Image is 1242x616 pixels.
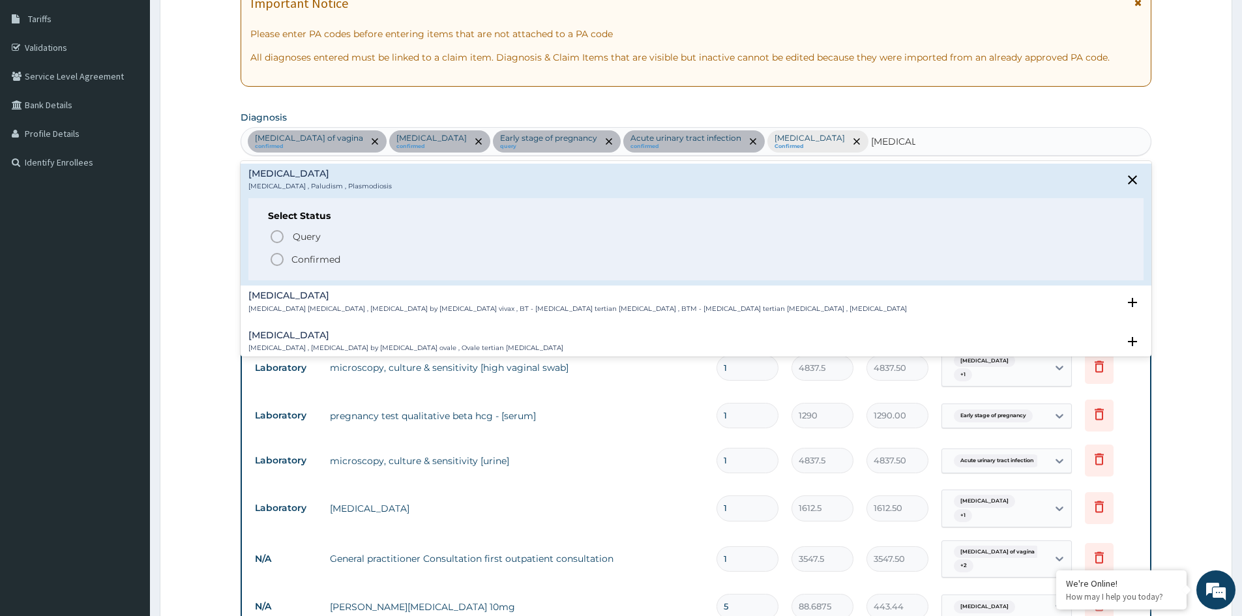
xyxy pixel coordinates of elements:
[1066,578,1177,589] div: We're Online!
[293,230,321,243] span: Query
[1066,591,1177,602] p: How may I help you today?
[248,330,563,340] h4: [MEDICAL_DATA]
[1125,295,1140,310] i: open select status
[28,13,52,25] span: Tariffs
[248,547,323,571] td: N/A
[323,355,710,381] td: microscopy, culture & sensitivity [high vaginal swab]
[630,133,741,143] p: Acute urinary tract infection
[248,169,392,179] h4: [MEDICAL_DATA]
[248,496,323,520] td: Laboratory
[954,355,1015,368] span: [MEDICAL_DATA]
[248,448,323,473] td: Laboratory
[214,7,245,38] div: Minimize live chat window
[248,344,563,353] p: [MEDICAL_DATA] , [MEDICAL_DATA] by [MEDICAL_DATA] ovale , Ovale tertian [MEDICAL_DATA]
[323,546,710,572] td: General practitioner Consultation first outpatient consultation
[68,73,219,90] div: Chat with us now
[268,211,1124,221] h6: Select Status
[76,164,180,296] span: We're online!
[954,368,972,381] span: + 1
[1125,172,1140,188] i: close select status
[473,136,484,147] span: remove selection option
[954,409,1033,422] span: Early stage of pregnancy
[250,27,1142,40] p: Please enter PA codes before entering items that are not attached to a PA code
[603,136,615,147] span: remove selection option
[255,143,363,150] small: confirmed
[954,495,1015,508] span: [MEDICAL_DATA]
[500,133,597,143] p: Early stage of pregnancy
[396,143,467,150] small: confirmed
[954,559,973,572] span: + 2
[291,253,340,266] p: Confirmed
[323,448,710,474] td: microscopy, culture & sensitivity [urine]
[24,65,53,98] img: d_794563401_company_1708531726252_794563401
[323,403,710,429] td: pregnancy test qualitative beta hcg - [serum]
[747,136,759,147] span: remove selection option
[500,143,597,150] small: query
[954,509,972,522] span: + 1
[250,51,1142,64] p: All diagnoses entered must be linked to a claim item. Diagnosis & Claim Items that are visible bu...
[369,136,381,147] span: remove selection option
[248,304,907,314] p: [MEDICAL_DATA] [MEDICAL_DATA] , [MEDICAL_DATA] by [MEDICAL_DATA] vivax , BT - [MEDICAL_DATA] tert...
[269,229,285,244] i: status option query
[248,291,907,301] h4: [MEDICAL_DATA]
[851,136,863,147] span: remove selection option
[775,143,845,150] small: Confirmed
[954,600,1015,613] span: [MEDICAL_DATA]
[775,133,845,143] p: [MEDICAL_DATA]
[248,182,392,191] p: [MEDICAL_DATA] , Paludism , Plasmodiosis
[241,111,287,124] label: Diagnosis
[630,143,741,150] small: confirmed
[269,252,285,267] i: status option filled
[255,133,363,143] p: [MEDICAL_DATA] of vagina
[396,133,467,143] p: [MEDICAL_DATA]
[248,403,323,428] td: Laboratory
[954,454,1040,467] span: Acute urinary tract infection
[1125,334,1140,349] i: open select status
[323,495,710,521] td: [MEDICAL_DATA]
[248,356,323,380] td: Laboratory
[954,546,1041,559] span: [MEDICAL_DATA] of vagina
[7,356,248,402] textarea: Type your message and hit 'Enter'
